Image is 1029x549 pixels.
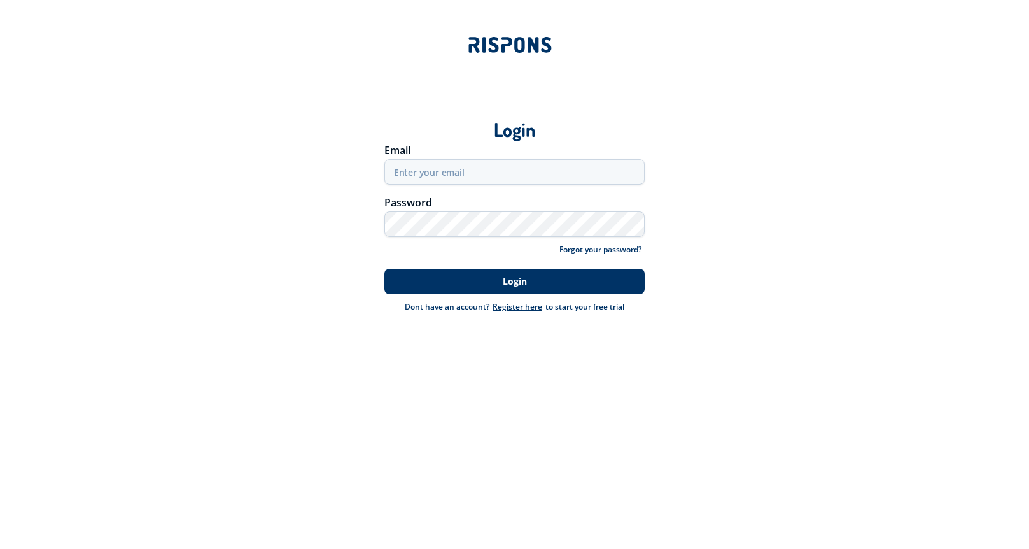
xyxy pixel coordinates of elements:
[489,301,624,313] div: to start your free trial
[384,197,645,208] div: Password
[405,301,489,313] div: Dont have an account?
[556,243,645,256] a: Forgot your password?
[384,145,645,155] div: Email
[384,159,645,185] input: Enter your email
[78,98,951,142] div: Login
[489,301,545,312] a: Register here
[384,269,645,294] button: Login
